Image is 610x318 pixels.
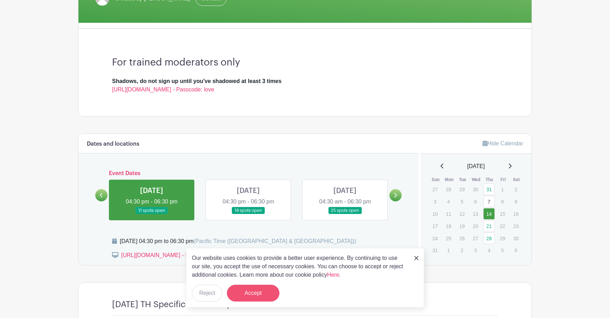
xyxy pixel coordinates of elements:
p: 1 [443,245,454,256]
p: 11 [443,208,454,219]
p: 1 [497,184,508,195]
p: 3 [470,245,481,256]
th: Fri [496,176,510,183]
p: 23 [510,221,522,231]
span: (Pacific Time ([GEOGRAPHIC_DATA] & [GEOGRAPHIC_DATA])) [193,238,356,244]
p: 31 [429,245,441,256]
p: 5 [497,245,508,256]
a: 31 [483,184,495,195]
p: 24 [429,233,441,244]
p: 30 [510,233,522,244]
h6: Dates and locations [87,141,139,147]
p: 18 [443,221,454,231]
th: Wed [469,176,483,183]
a: Here [327,272,339,278]
p: 28 [443,184,454,195]
button: Reject [192,285,222,302]
p: 13 [470,208,481,219]
p: 6 [510,245,522,256]
p: 8 [497,196,508,207]
a: Hide Calendar [483,140,523,146]
th: Sun [429,176,443,183]
th: Tue [456,176,470,183]
p: 27 [470,233,481,244]
p: 17 [429,221,441,231]
th: Thu [483,176,497,183]
th: Mon [442,176,456,183]
p: 6 [470,196,481,207]
p: 26 [456,233,468,244]
p: 25 [443,233,454,244]
p: 2 [456,245,468,256]
strong: Shadows, do not sign up until you've shadowed at least 3 times [112,78,282,84]
a: 21 [483,220,495,232]
p: 3 [429,196,441,207]
a: 28 [483,233,495,244]
img: close_button-5f87c8562297e5c2d7936805f587ecaba9071eb48480494691a3f1689db116b3.svg [414,256,418,260]
h4: [DATE] TH Specific Loss Groups [112,299,236,310]
p: 27 [429,184,441,195]
p: 20 [470,221,481,231]
p: 29 [497,233,508,244]
th: Sat [510,176,524,183]
p: Our website uses cookies to provide a better user experience. By continuing to use our site, you ... [192,254,407,279]
p: 22 [497,221,508,231]
a: 7 [483,196,495,207]
p: 9 [510,196,522,207]
h3: For trained moderators only [112,57,498,69]
span: [DATE] [467,162,485,171]
p: 4 [443,196,454,207]
div: [DATE] 04:30 pm to 06:30 pm [120,237,356,246]
p: 10 [429,208,441,219]
a: [URL][DOMAIN_NAME] - Passcode: love [121,252,223,258]
p: 29 [456,184,468,195]
p: 2 [510,184,522,195]
p: 4 [483,245,495,256]
a: [URL][DOMAIN_NAME] - Passcode: love [112,87,214,92]
p: 19 [456,221,468,231]
p: 30 [470,184,481,195]
p: 5 [456,196,468,207]
p: 16 [510,208,522,219]
p: 15 [497,208,508,219]
p: 12 [456,208,468,219]
button: Accept [227,285,279,302]
h6: Event Dates [108,170,389,177]
a: 14 [483,208,495,220]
